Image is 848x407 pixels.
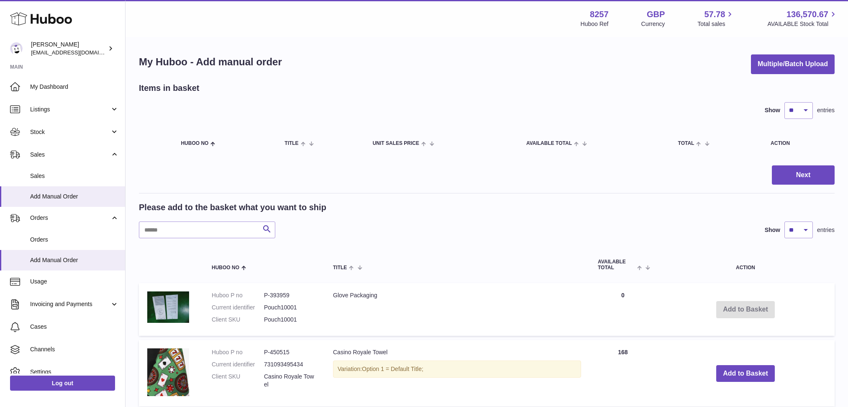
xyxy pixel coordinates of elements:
[641,20,665,28] div: Currency
[765,106,780,114] label: Show
[30,236,119,244] span: Orders
[771,141,826,146] div: Action
[212,361,264,368] dt: Current identifier
[30,151,110,159] span: Sales
[30,368,119,376] span: Settings
[767,9,838,28] a: 136,570.67 AVAILABLE Stock Total
[704,9,725,20] span: 57.78
[212,373,264,389] dt: Client SKU
[333,265,347,270] span: Title
[656,251,835,278] th: Action
[30,323,119,331] span: Cases
[30,300,110,308] span: Invoicing and Payments
[581,20,609,28] div: Huboo Ref
[139,55,282,69] h1: My Huboo - Add manual order
[697,20,735,28] span: Total sales
[751,54,835,74] button: Multiple/Batch Upload
[30,214,110,222] span: Orders
[264,373,316,389] dd: Casino Royale Towel
[264,291,316,299] dd: P-393959
[31,41,106,57] div: [PERSON_NAME]
[772,165,835,185] button: Next
[30,128,110,136] span: Stock
[589,340,656,407] td: 168
[325,340,589,407] td: Casino Royale Towel
[598,259,635,270] span: AVAILABLE Total
[284,141,298,146] span: Title
[30,278,119,286] span: Usage
[147,291,189,323] img: Glove Packaging
[30,193,119,201] span: Add Manual Order
[212,291,264,299] dt: Huboo P no
[590,9,609,20] strong: 8257
[264,348,316,356] dd: P-450515
[139,202,326,213] h2: Please add to the basket what you want to ship
[765,226,780,234] label: Show
[526,141,572,146] span: AVAILABLE Total
[212,348,264,356] dt: Huboo P no
[212,316,264,324] dt: Client SKU
[30,83,119,91] span: My Dashboard
[10,42,23,55] img: don@skinsgolf.com
[30,345,119,353] span: Channels
[325,283,589,336] td: Glove Packaging
[30,256,119,264] span: Add Manual Order
[212,304,264,312] dt: Current identifier
[30,106,110,113] span: Listings
[817,226,835,234] span: entries
[767,20,838,28] span: AVAILABLE Stock Total
[264,304,316,312] dd: Pouch10001
[787,9,828,20] span: 136,570.67
[333,361,581,378] div: Variation:
[716,365,775,382] button: Add to Basket
[817,106,835,114] span: entries
[362,366,423,372] span: Option 1 = Default Title;
[147,348,189,396] img: Casino Royale Towel
[589,283,656,336] td: 0
[181,141,208,146] span: Huboo no
[30,172,119,180] span: Sales
[264,316,316,324] dd: Pouch10001
[697,9,735,28] a: 57.78 Total sales
[647,9,665,20] strong: GBP
[373,141,419,146] span: Unit Sales Price
[678,141,694,146] span: Total
[10,376,115,391] a: Log out
[31,49,123,56] span: [EMAIL_ADDRESS][DOMAIN_NAME]
[212,265,239,270] span: Huboo no
[139,82,200,94] h2: Items in basket
[264,361,316,368] dd: 731093495434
